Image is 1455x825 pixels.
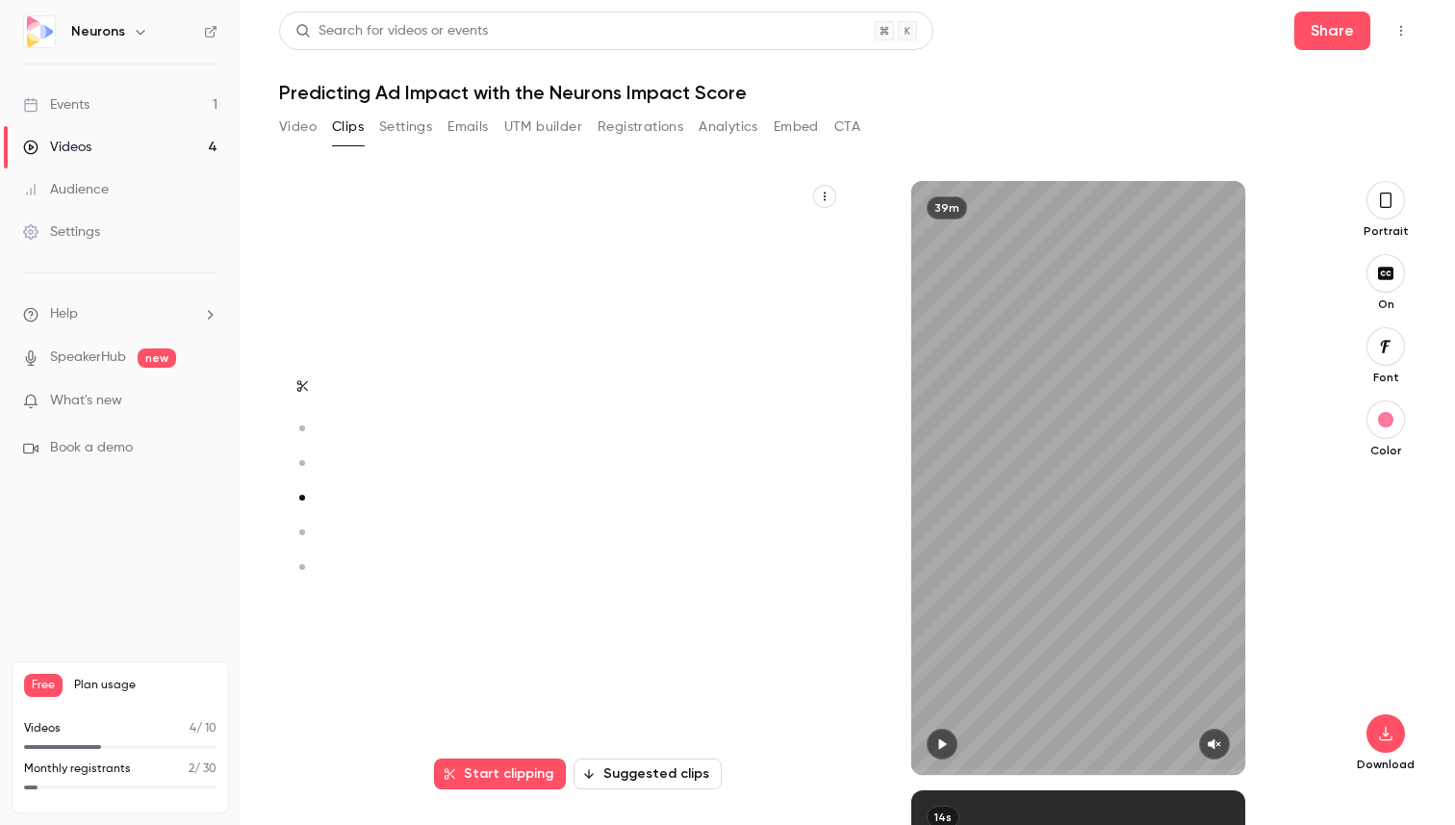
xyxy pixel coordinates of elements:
button: Clips [332,112,364,142]
button: UTM builder [504,112,582,142]
span: Help [50,304,78,324]
button: Top Bar Actions [1386,15,1417,46]
span: What's new [50,391,122,411]
p: Videos [24,720,61,737]
div: Settings [23,222,100,242]
h1: Predicting Ad Impact with the Neurons Impact Score [279,81,1417,104]
iframe: Noticeable Trigger [194,393,217,410]
div: Audience [23,180,109,199]
div: 39m [927,196,967,219]
button: Registrations [598,112,683,142]
p: Download [1355,757,1417,772]
span: new [138,348,176,368]
button: Video [279,112,317,142]
a: SpeakerHub [50,348,126,368]
button: Suggested clips [574,759,722,789]
p: On [1355,296,1417,312]
button: Share [1294,12,1370,50]
div: Events [23,95,89,115]
span: 4 [190,723,196,735]
span: 2 [189,763,194,775]
p: Portrait [1355,223,1417,239]
h6: Neurons [71,22,125,41]
div: Search for videos or events [295,21,488,41]
span: Book a demo [50,438,133,458]
p: / 10 [190,720,217,737]
button: Settings [379,112,432,142]
button: CTA [834,112,860,142]
img: Neurons [24,16,55,47]
span: Plan usage [74,678,217,693]
p: Monthly registrants [24,761,131,778]
p: / 30 [189,761,217,778]
button: Emails [447,112,488,142]
span: Free [24,674,63,697]
div: Videos [23,138,91,157]
button: Embed [774,112,819,142]
button: Start clipping [434,759,566,789]
button: Analytics [699,112,758,142]
p: Font [1355,370,1417,385]
p: Color [1355,443,1417,458]
li: help-dropdown-opener [23,304,217,324]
